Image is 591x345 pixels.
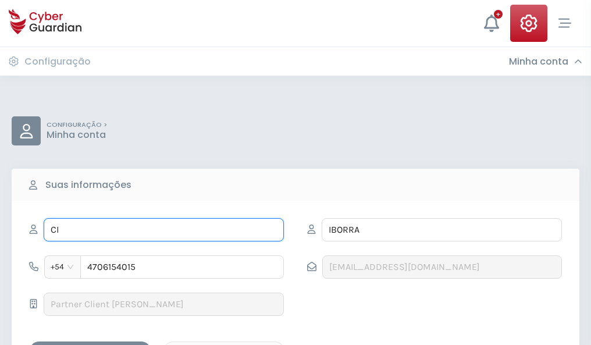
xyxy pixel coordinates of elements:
[509,56,568,67] h3: Minha conta
[24,56,91,67] h3: Configuração
[47,129,107,141] p: Minha conta
[494,10,503,19] div: +
[47,121,107,129] p: CONFIGURAÇÃO >
[509,56,582,67] div: Minha conta
[51,258,74,276] span: +54
[45,178,131,192] b: Suas informações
